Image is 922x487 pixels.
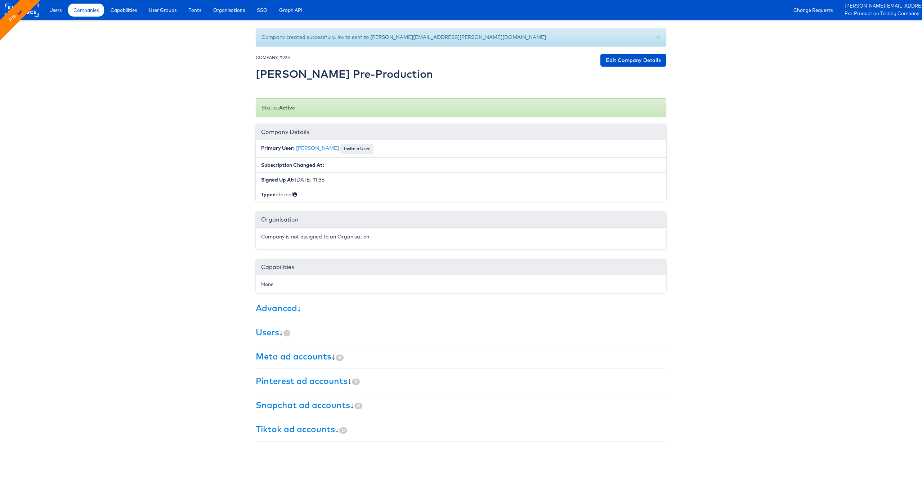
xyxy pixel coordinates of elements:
li: Internal [256,187,666,202]
a: Pre-Production Testing Company [845,10,917,18]
h3: ↓ [256,376,666,385]
div: Capabilities [256,259,666,275]
div: Company created successfully. Invite sent to [PERSON_NAME][EMAIL_ADDRESS][PERSON_NAME][DOMAIN_NAME] [256,28,666,46]
span: Fonts [188,6,201,14]
a: Users [44,4,67,17]
a: Graph API [274,4,308,17]
h2: [PERSON_NAME] Pre-Production [256,68,433,80]
a: Tiktok ad accounts [256,424,335,434]
span: Users [49,6,62,14]
a: SSO [251,4,273,17]
a: Edit Company Details [600,54,666,67]
a: Snapchat ad accounts [256,399,350,410]
b: Primary User: [261,145,295,151]
h3: ↓ [256,424,666,434]
button: Close [656,33,661,40]
span: 0 [352,379,360,385]
b: Type: [261,191,274,198]
a: Pinterest ad accounts [256,375,348,386]
h3: ↓ [256,352,666,361]
b: Active [279,104,295,111]
a: User Groups [143,4,182,17]
h3: ↓ [256,303,666,313]
a: Users [256,327,279,338]
div: Organisation [256,212,666,228]
span: Organisations [213,6,245,14]
b: Subscription Changed At: [261,162,324,168]
span: User Groups [149,6,176,14]
span: SSO [257,6,267,14]
a: [PERSON_NAME][EMAIL_ADDRESS][PERSON_NAME][DOMAIN_NAME] [845,3,917,10]
div: None [261,281,661,288]
a: Meta ad accounts [256,351,331,362]
div: Company Details [256,124,666,140]
span: Companies [73,6,99,14]
b: Signed Up At: [261,177,295,183]
a: Change Requests [788,4,838,17]
div: Status: [256,98,666,117]
button: Invite a User [340,144,373,154]
a: Organisations [208,4,250,17]
span: Capabilities [111,6,137,14]
small: COMPANY #923 [256,55,290,60]
li: [DATE] 11:36 [256,172,666,187]
span: × [656,32,661,41]
a: Fonts [183,4,207,17]
span: 0 [354,403,362,409]
h3: ↓ [256,327,666,337]
span: 0 [339,427,347,434]
a: [PERSON_NAME] [296,145,339,151]
h3: ↓ [256,400,666,410]
a: Companies [68,4,104,17]
p: Company is not assigned to an Organisation [261,233,661,240]
span: Graph API [279,6,303,14]
span: 0 [336,354,344,361]
span: 1 [283,330,290,336]
a: Capabilities [105,4,142,17]
span: Internal (staff) or External (client) [293,191,297,198]
a: Advanced [256,303,297,313]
